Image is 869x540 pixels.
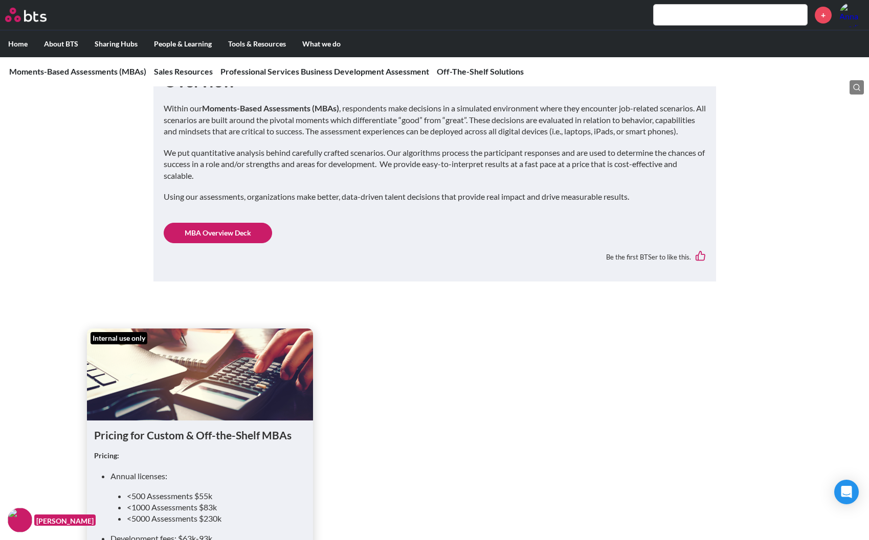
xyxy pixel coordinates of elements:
[839,3,864,27] a: Profile
[127,513,289,524] li: <5000 Assessments $230k
[202,103,339,113] strong: Moments-Based Assessments (MBAs)
[437,66,524,76] a: Off-The-Shelf Solutions
[110,471,298,525] li: Annual licenses:
[164,243,706,271] div: Be the first BTSer to like this.
[164,191,706,202] p: Using our assessments, organizations make better, data-driven talent decisions that provide real ...
[94,428,306,442] h1: Pricing for Custom & Off-the-Shelf MBAs
[127,502,289,513] li: <1000 Assessments $83k
[154,66,213,76] a: Sales Resources
[127,490,289,502] li: <500 Assessments $55k
[5,8,65,22] a: Go home
[220,31,294,57] label: Tools & Resources
[34,514,96,526] figcaption: [PERSON_NAME]
[164,223,272,243] a: MBA Overview Deck
[146,31,220,57] label: People & Learning
[164,103,706,137] p: Within our , respondents make decisions in a simulated environment where they encounter job-relat...
[164,147,706,181] p: We put quantitative analysis behind carefully crafted scenarios. Our algorithms process the parti...
[86,31,146,57] label: Sharing Hubs
[94,451,119,460] strong: Pricing:
[294,31,349,57] label: What we do
[36,31,86,57] label: About BTS
[815,7,832,24] a: +
[5,8,47,22] img: BTS Logo
[834,480,859,504] div: Open Intercom Messenger
[9,66,146,76] a: Moments-Based Assessments (MBAs)
[8,508,32,532] img: F
[91,332,147,344] div: Internal use only
[839,3,864,27] img: Anna Sandberg
[220,66,429,76] a: Professional Services Business Development Assessment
